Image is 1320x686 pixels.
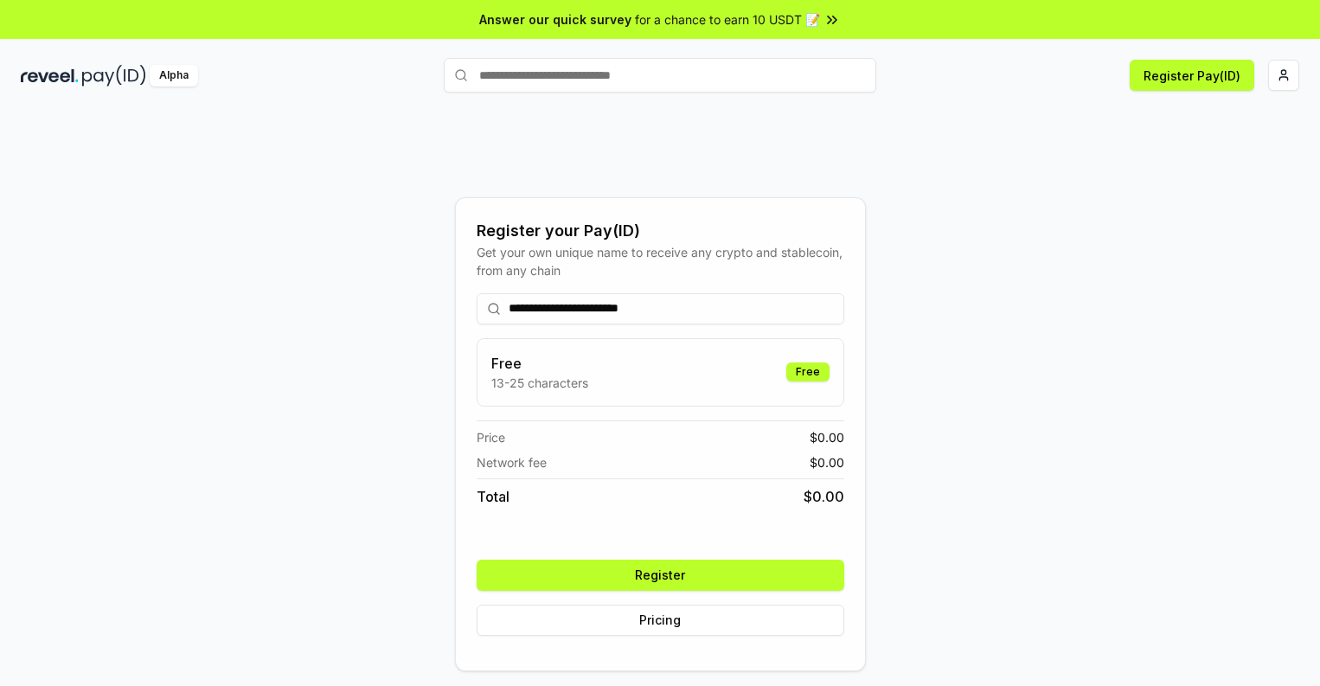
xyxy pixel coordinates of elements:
[479,10,631,29] span: Answer our quick survey
[477,428,505,446] span: Price
[786,362,830,381] div: Free
[477,243,844,279] div: Get your own unique name to receive any crypto and stablecoin, from any chain
[635,10,820,29] span: for a chance to earn 10 USDT 📝
[491,353,588,374] h3: Free
[477,560,844,591] button: Register
[82,65,146,87] img: pay_id
[804,486,844,507] span: $ 0.00
[477,453,547,471] span: Network fee
[150,65,198,87] div: Alpha
[810,453,844,471] span: $ 0.00
[491,374,588,392] p: 13-25 characters
[477,486,509,507] span: Total
[21,65,79,87] img: reveel_dark
[477,219,844,243] div: Register your Pay(ID)
[1130,60,1254,91] button: Register Pay(ID)
[477,605,844,636] button: Pricing
[810,428,844,446] span: $ 0.00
